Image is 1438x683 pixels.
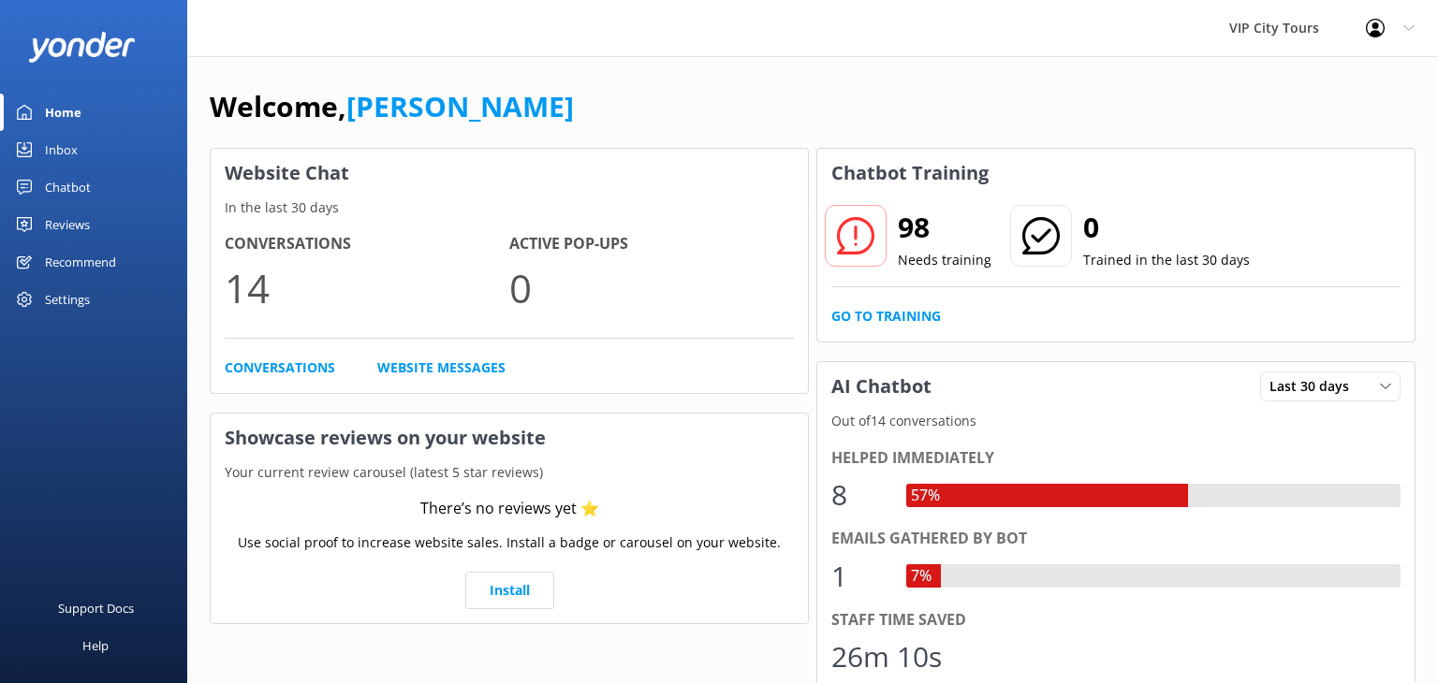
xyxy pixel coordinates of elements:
[225,357,335,378] a: Conversations
[817,362,946,411] h3: AI Chatbot
[1083,205,1250,250] h2: 0
[509,256,794,319] p: 0
[831,554,888,599] div: 1
[906,484,945,508] div: 57%
[465,572,554,609] a: Install
[45,281,90,318] div: Settings
[58,589,134,627] div: Support Docs
[1083,250,1250,270] p: Trained in the last 30 days
[45,206,90,243] div: Reviews
[45,168,91,206] div: Chatbot
[211,414,808,462] h3: Showcase reviews on your website
[898,250,991,270] p: Needs training
[211,149,808,197] h3: Website Chat
[82,627,109,664] div: Help
[45,94,81,131] div: Home
[831,634,942,679] div: 26m 10s
[420,497,599,521] div: There’s no reviews yet ⭐
[906,564,936,589] div: 7%
[346,87,574,125] a: [PERSON_NAME]
[898,205,991,250] h2: 98
[238,532,781,553] p: Use social proof to increase website sales. Install a badge or carousel on your website.
[211,462,808,483] p: Your current review carousel (latest 5 star reviews)
[831,446,1401,471] div: Helped immediately
[225,256,509,319] p: 14
[509,232,794,256] h4: Active Pop-ups
[817,411,1415,431] p: Out of 14 conversations
[45,243,116,281] div: Recommend
[28,32,136,63] img: yonder-white-logo.png
[45,131,78,168] div: Inbox
[211,197,808,218] p: In the last 30 days
[831,608,1401,632] div: Staff time saved
[831,472,888,517] div: 8
[225,232,509,256] h4: Conversations
[831,306,941,327] a: Go to Training
[831,527,1401,551] div: Emails gathered by bot
[1269,376,1360,397] span: Last 30 days
[817,149,1003,197] h3: Chatbot Training
[210,84,574,129] h1: Welcome,
[377,357,506,378] a: Website Messages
